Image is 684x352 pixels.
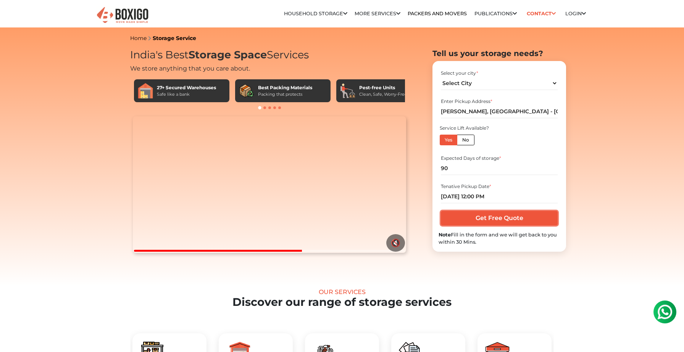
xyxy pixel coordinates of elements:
div: Enter Pickup Address [441,98,557,105]
img: whatsapp-icon.svg [8,8,23,23]
img: Best Packing Materials [239,83,254,98]
div: Clean, Safe, Worry-Free [359,91,407,98]
video: Your browser does not support the video tag. [133,116,406,253]
input: Get Free Quote [441,211,557,225]
div: Service Lift Available? [440,125,492,132]
div: Fill in the form and we will get back to you within 30 Mins. [439,231,560,246]
input: Select Building or Nearest Landmark [441,105,557,118]
input: Ex: 365 [441,162,557,175]
img: Pest-free Units [340,83,355,98]
img: Boxigo [96,6,149,25]
div: Safe like a bank [157,91,216,98]
a: Packers and Movers [408,11,467,16]
h2: Tell us your storage needs? [432,49,566,58]
label: Yes [440,135,457,145]
a: Household Storage [284,11,347,16]
span: Storage Space [189,48,267,61]
div: Tenative Pickup Date [441,183,557,190]
a: Home [130,35,147,42]
div: Packing that protects [258,91,312,98]
b: Note [439,232,451,238]
div: Select your city [441,70,557,77]
img: 27+ Secured Warehouses [138,83,153,98]
a: Contact [524,8,558,19]
div: Our Services [27,288,657,296]
label: No [457,135,474,145]
div: 27+ Secured Warehouses [157,84,216,91]
div: Expected Days of storage [441,155,557,162]
a: Storage Service [153,35,196,42]
div: Pest-free Units [359,84,407,91]
input: Pickup date [441,190,557,203]
h2: Discover our range of storage services [27,296,657,309]
a: Publications [474,11,517,16]
a: More services [355,11,400,16]
a: Login [565,11,586,16]
h1: India's Best Services [130,49,409,61]
button: 🔇 [386,234,405,252]
div: Best Packing Materials [258,84,312,91]
span: We store anything that you care about. [130,65,250,72]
